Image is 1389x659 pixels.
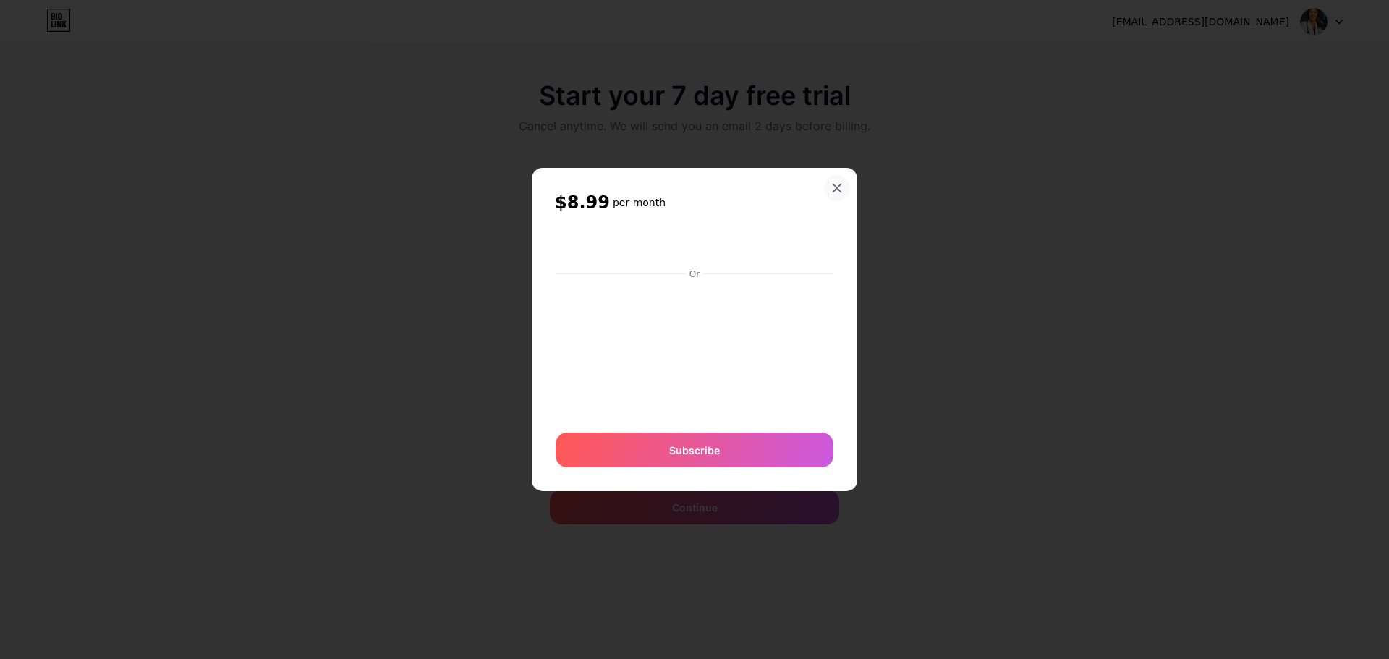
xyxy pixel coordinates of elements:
span: Subscribe [669,443,720,458]
span: $8.99 [555,191,610,214]
h6: per month [613,195,666,210]
iframe: Quadro seguro de entrada do pagamento [553,281,836,418]
div: Or [687,268,702,280]
iframe: Quadro seguro do botão de pagamento [556,229,833,264]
